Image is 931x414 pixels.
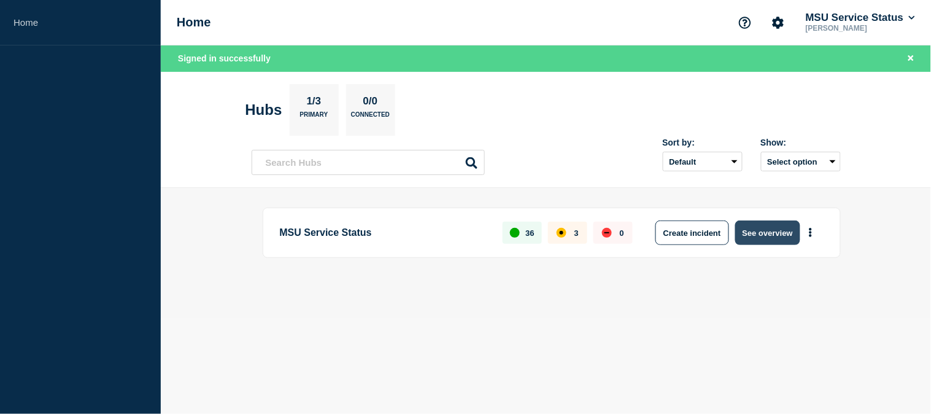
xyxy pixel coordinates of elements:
[663,138,743,147] div: Sort by:
[557,228,566,238] div: affected
[655,221,729,245] button: Create incident
[178,53,271,63] span: Signed in successfully
[280,221,489,245] p: MSU Service Status
[663,152,743,171] select: Sort by
[803,222,819,244] button: More actions
[903,52,919,66] button: Close banner
[803,12,917,24] button: MSU Service Status
[358,95,382,111] p: 0/0
[765,10,791,36] button: Account settings
[732,10,758,36] button: Support
[620,228,624,238] p: 0
[525,228,534,238] p: 36
[302,95,326,111] p: 1/3
[300,111,328,124] p: Primary
[245,101,282,119] h2: Hubs
[761,138,841,147] div: Show:
[177,15,211,29] h1: Home
[761,152,841,171] button: Select option
[252,150,485,175] input: Search Hubs
[735,221,800,245] button: See overview
[803,24,917,33] p: [PERSON_NAME]
[602,228,612,238] div: down
[351,111,390,124] p: Connected
[510,228,520,238] div: up
[574,228,579,238] p: 3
